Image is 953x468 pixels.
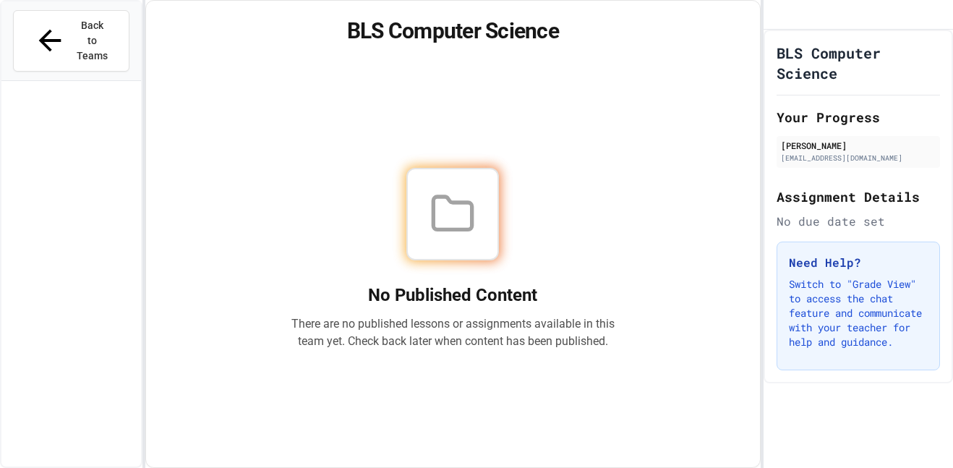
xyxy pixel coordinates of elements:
[789,277,928,349] p: Switch to "Grade View" to access the chat feature and communicate with your teacher for help and ...
[163,18,743,44] h1: BLS Computer Science
[75,18,109,64] span: Back to Teams
[777,107,940,127] h2: Your Progress
[777,213,940,230] div: No due date set
[13,10,129,72] button: Back to Teams
[777,187,940,207] h2: Assignment Details
[789,254,928,271] h3: Need Help?
[781,153,936,163] div: [EMAIL_ADDRESS][DOMAIN_NAME]
[777,43,940,83] h1: BLS Computer Science
[291,284,615,307] h2: No Published Content
[781,139,936,152] div: [PERSON_NAME]
[291,315,615,350] p: There are no published lessons or assignments available in this team yet. Check back later when c...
